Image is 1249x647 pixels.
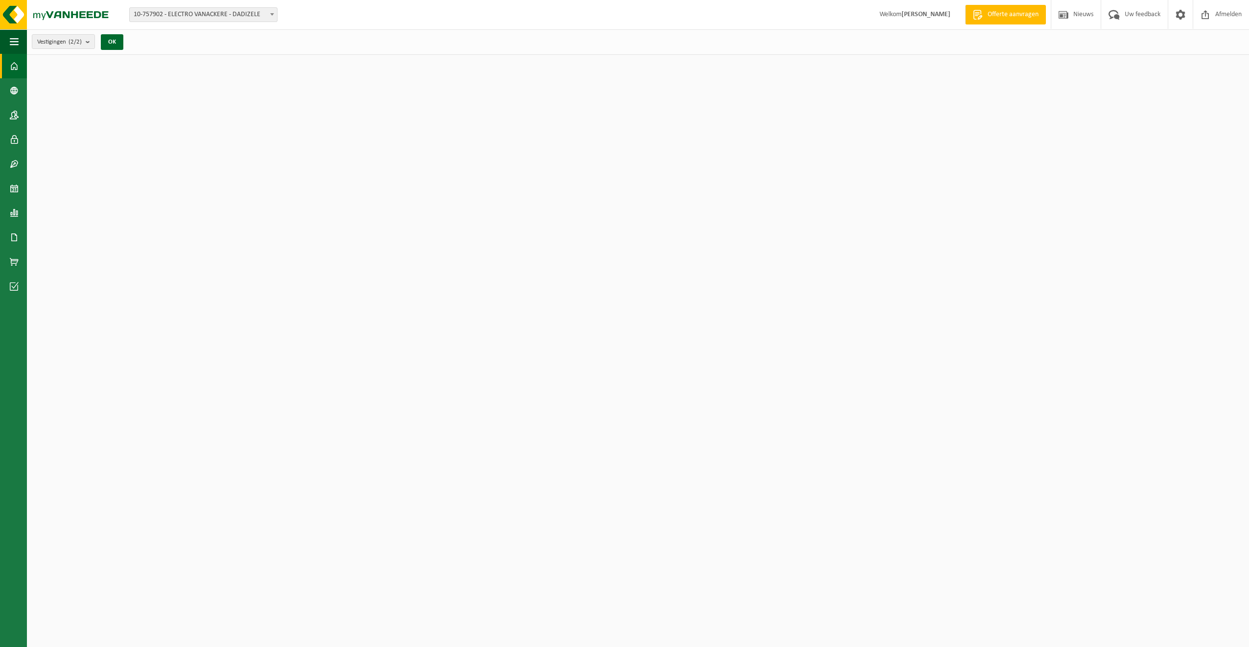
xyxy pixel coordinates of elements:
[985,10,1041,20] span: Offerte aanvragen
[32,34,95,49] button: Vestigingen(2/2)
[965,5,1046,24] a: Offerte aanvragen
[129,7,278,22] span: 10-757902 - ELECTRO VANACKERE - DADIZELE
[130,8,277,22] span: 10-757902 - ELECTRO VANACKERE - DADIZELE
[37,35,82,49] span: Vestigingen
[69,39,82,45] count: (2/2)
[101,34,123,50] button: OK
[902,11,950,18] strong: [PERSON_NAME]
